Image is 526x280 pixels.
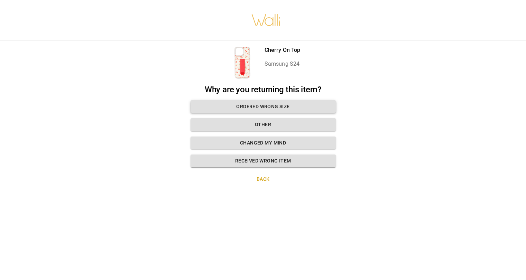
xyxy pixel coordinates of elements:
[265,60,301,68] p: Samsung S24
[191,100,336,113] button: Ordered wrong size
[191,118,336,131] button: Other
[265,46,301,54] p: Cherry On Top
[191,155,336,167] button: Received wrong item
[191,85,336,95] h2: Why are you returning this item?
[251,5,281,35] img: walli-inc.myshopify.com
[191,173,336,186] button: Back
[191,137,336,149] button: Changed my mind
